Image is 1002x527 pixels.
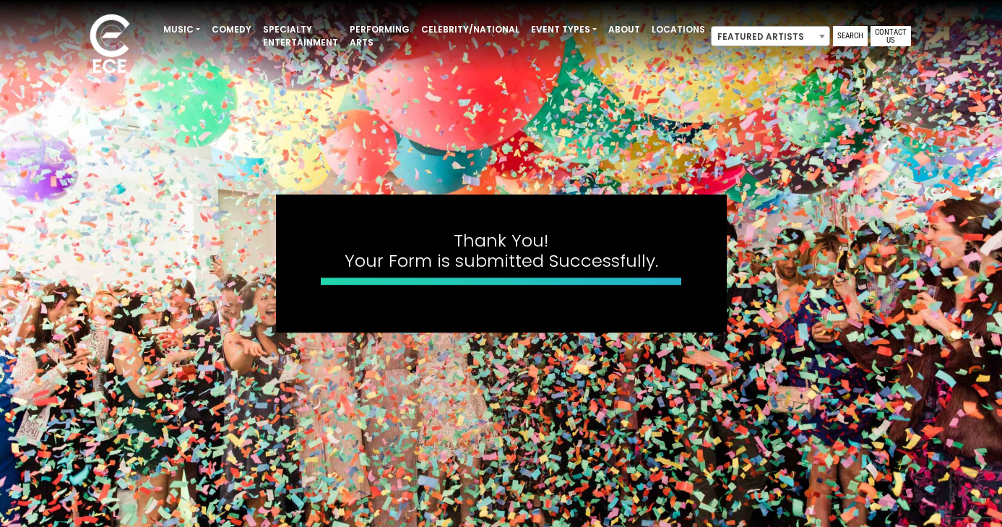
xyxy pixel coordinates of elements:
[711,26,830,46] span: Featured Artists
[712,27,829,47] span: Featured Artists
[206,17,257,42] a: Comedy
[321,231,682,273] h4: Thank You! Your Form is submitted Successfully.
[525,17,603,42] a: Event Types
[871,26,911,46] a: Contact Us
[74,10,146,80] img: ece_new_logo_whitev2-1.png
[257,17,344,55] a: Specialty Entertainment
[344,17,415,55] a: Performing Arts
[646,17,711,42] a: Locations
[603,17,646,42] a: About
[157,17,206,42] a: Music
[415,17,525,42] a: Celebrity/National
[833,26,868,46] a: Search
